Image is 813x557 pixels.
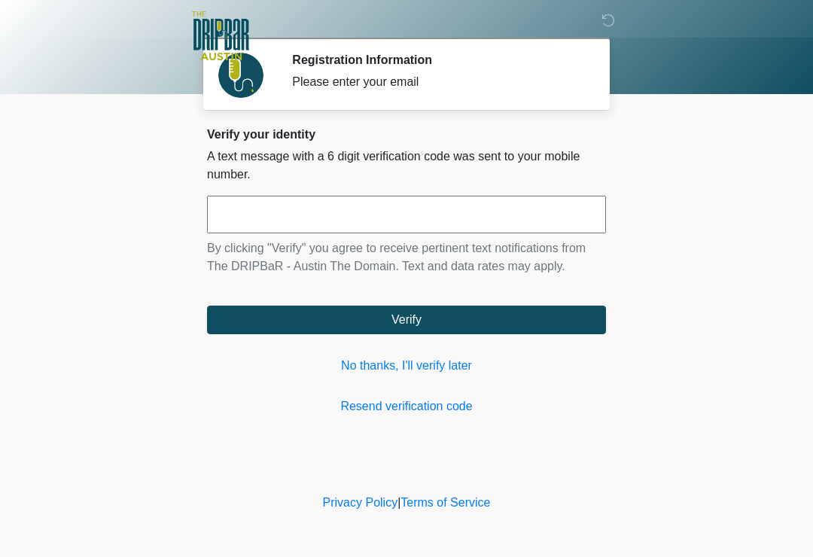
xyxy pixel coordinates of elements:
a: No thanks, I'll verify later [207,357,606,375]
a: Resend verification code [207,397,606,415]
a: Privacy Policy [323,496,398,509]
button: Verify [207,306,606,334]
a: Terms of Service [400,496,490,509]
p: By clicking "Verify" you agree to receive pertinent text notifications from The DRIPBaR - Austin ... [207,239,606,275]
h2: Verify your identity [207,127,606,142]
p: A text message with a 6 digit verification code was sent to your mobile number. [207,148,606,184]
div: Please enter your email [292,73,583,91]
img: The DRIPBaR - Austin The Domain Logo [192,11,249,60]
a: | [397,496,400,509]
img: Agent Avatar [218,53,263,98]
